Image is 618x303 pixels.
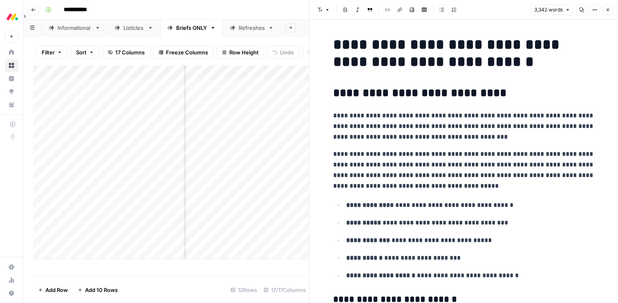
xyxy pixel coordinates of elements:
a: Your Data [5,98,18,111]
a: Refreshes [223,20,281,36]
a: Usage [5,274,18,287]
a: Listicles [107,20,160,36]
button: Workspace: Monday.com [5,7,18,27]
a: Home [5,46,18,59]
button: Filter [36,46,67,59]
a: Insights [5,72,18,85]
span: Add Row [45,286,68,294]
button: Add 10 Rows [73,283,123,296]
a: Briefs ONLY [160,20,223,36]
div: Refreshes [239,24,265,32]
span: Undo [280,48,294,56]
button: Row Height [217,46,264,59]
a: Opportunities [5,85,18,98]
a: Browse [5,59,18,72]
span: Sort [76,48,87,56]
span: 17 Columns [115,48,145,56]
button: Add Row [33,283,73,296]
div: 12 Rows [227,283,260,296]
button: Sort [71,46,99,59]
a: Settings [5,260,18,274]
div: Briefs ONLY [176,24,207,32]
div: 17/17 Columns [260,283,309,296]
button: Undo [267,46,299,59]
span: 3,342 words [534,6,563,13]
button: 17 Columns [103,46,150,59]
a: Informational [42,20,107,36]
span: Filter [42,48,55,56]
button: 3,342 words [531,4,574,15]
span: Freeze Columns [166,48,208,56]
div: Informational [58,24,92,32]
span: Row Height [229,48,259,56]
img: Monday.com Logo [5,9,20,24]
div: Listicles [123,24,144,32]
span: Add 10 Rows [85,286,118,294]
button: Freeze Columns [153,46,213,59]
button: Help + Support [5,287,18,300]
